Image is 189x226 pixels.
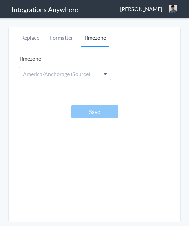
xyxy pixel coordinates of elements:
li: Timezone [81,34,109,47]
img: profile-pic.jpeg [169,5,177,13]
li: Formatter [47,34,76,47]
h1: Integrations Anywhere [12,5,78,14]
span: [PERSON_NAME] [120,5,162,13]
h6: Timezone [19,55,111,62]
button: Save [71,105,118,118]
span: America/Anchorage (Source) [23,70,90,78]
li: Replace [19,34,42,47]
